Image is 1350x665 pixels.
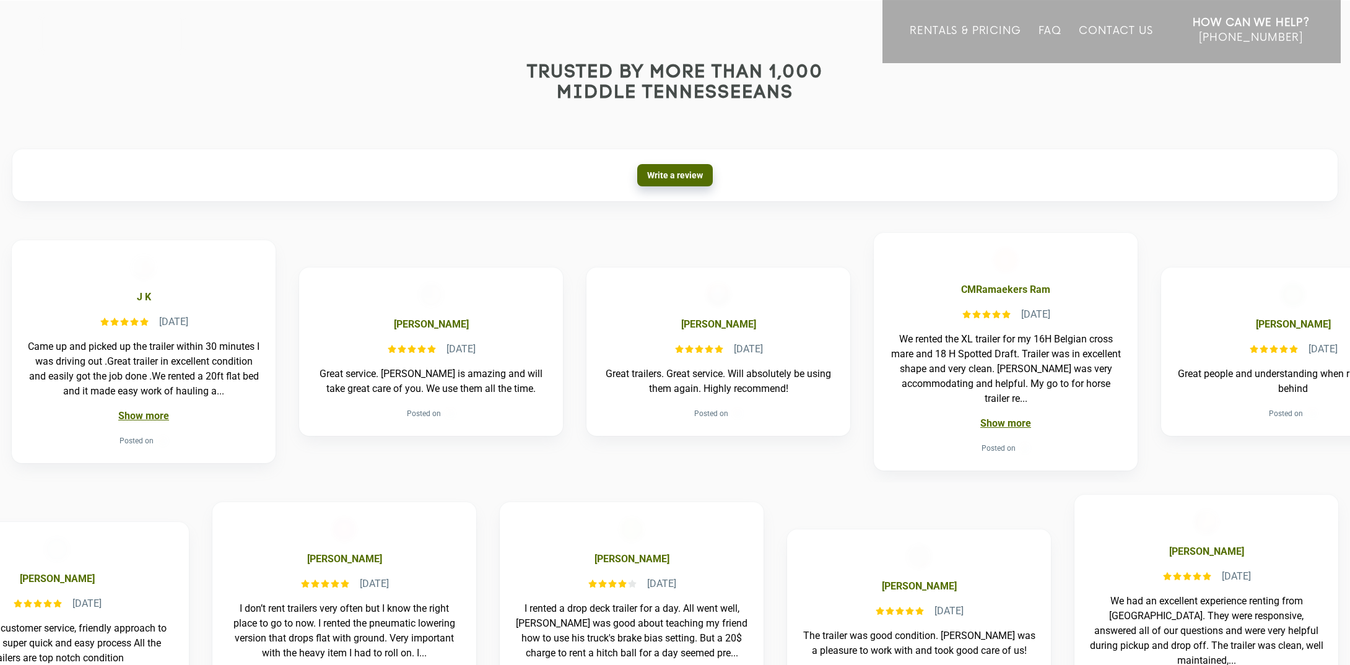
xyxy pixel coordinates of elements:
div: [DATE] [72,596,102,611]
div: Great service. [PERSON_NAME] is amazing and will take great care of you. We use them all the time. [314,367,548,396]
b: [PERSON_NAME] [1255,317,1330,332]
b: [PERSON_NAME] [20,572,95,586]
img: Tom Hunter [333,517,357,542]
div: Google [1307,409,1317,419]
div: I rented a drop deck trailer for a day. All went well, [PERSON_NAME] was good about teaching my f... [515,601,749,661]
strong: How Can We Help? [1193,17,1310,29]
a: Show more [980,417,1030,429]
b: [PERSON_NAME] [681,317,756,332]
img: David Diaz [418,282,443,307]
a: Show more [118,410,168,422]
span: Posted on [1269,406,1303,421]
img: Chelsey Layton [1195,510,1219,534]
div: [DATE] [360,576,389,591]
div: [DATE] [1222,569,1251,584]
b: [PERSON_NAME] [393,317,468,332]
div: [DATE] [647,576,676,591]
img: CMRamaekers Ram [993,248,1017,272]
div: Google [732,409,742,419]
div: [DATE] [446,342,475,357]
a: How Can We Help? [PHONE_NUMBER] [1193,15,1310,54]
img: Google Reviews [445,409,455,419]
span: Posted on [982,441,1016,456]
b: CMRamaekers Ram [960,282,1050,297]
img: Google Reviews [1307,409,1317,419]
div: Google [445,409,455,419]
img: Jennifer Wampler [907,544,932,569]
div: Google [1019,443,1029,453]
div: [DATE] [1308,342,1337,357]
div: [DATE] [733,342,762,357]
div: Great trailers. Great service. Will absolutely be using them again. Highly recommend! [601,367,835,396]
div: Came up and picked up the trailer within 30 minutes I was driving out .Great trailer in excellent... [27,339,261,399]
span: Write a review [647,170,703,180]
b: [PERSON_NAME] [882,579,957,594]
img: Don Smith [45,537,70,562]
img: Google Reviews [157,436,167,446]
a: Rentals & Pricing [910,25,1021,63]
div: [DATE] [159,315,188,329]
a: FAQ [1039,25,1062,63]
img: J K [131,255,155,280]
div: I don’t rent trailers very often but I know the right place to go to now. I rented the pneumatic ... [228,601,462,661]
b: [PERSON_NAME] [307,552,382,567]
div: The trailer was good condition. [PERSON_NAME] was a pleasure to work with and took good care of us! [803,628,1037,658]
img: Southwinds Rentals Logo [40,15,184,53]
span: Posted on [120,433,154,448]
span: Posted on [407,406,441,421]
img: Trey Brown [705,282,730,307]
div: [DATE] [1021,307,1050,322]
a: Write a review [637,164,713,186]
div: We rented the XL trailer for my 16H Belgian cross mare and 18 H Spotted Draft. Trailer was in exc... [889,332,1123,406]
img: Mike Bryant [1280,282,1305,307]
div: [DATE] [934,604,964,619]
img: Ben Vz [620,517,645,542]
b: [PERSON_NAME] [1169,544,1244,559]
span: [PHONE_NUMBER] [1199,32,1303,44]
a: Contact Us [1079,25,1152,63]
b: J K [136,290,150,305]
span: Posted on [694,406,728,421]
div: Google [157,436,167,446]
b: [PERSON_NAME] [594,552,669,567]
img: Google Reviews [1019,443,1029,453]
img: Google Reviews [732,409,742,419]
